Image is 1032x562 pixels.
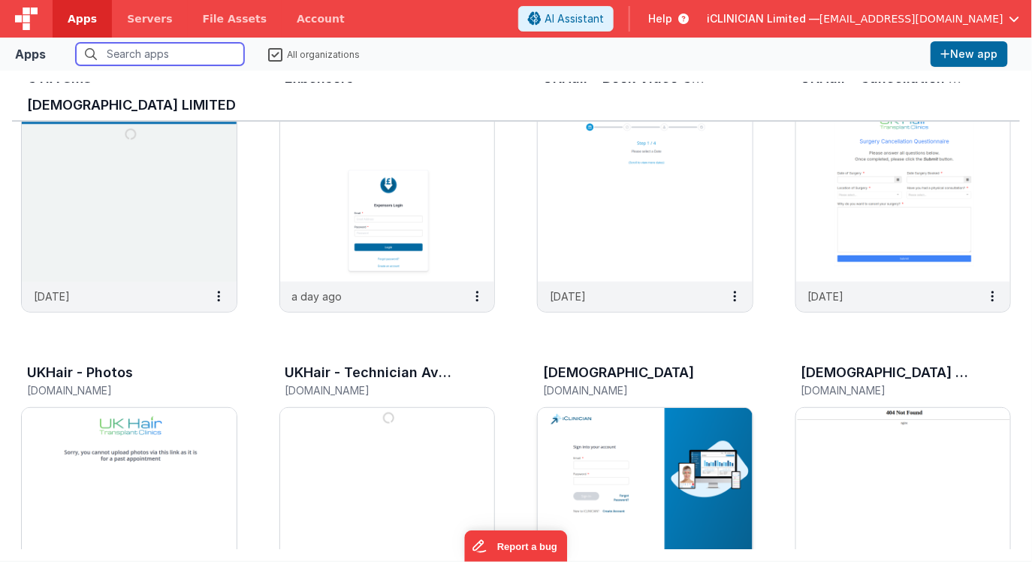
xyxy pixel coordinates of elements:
h3: [DEMOGRAPHIC_DATA] Limited [27,98,1005,113]
h5: [DOMAIN_NAME] [543,385,716,396]
span: Help [648,11,672,26]
span: File Assets [203,11,267,26]
p: [DATE] [808,289,844,304]
h3: [DEMOGRAPHIC_DATA] [543,365,694,380]
span: Apps [68,11,97,26]
button: New app [931,41,1008,67]
iframe: Marker.io feedback button [465,530,568,562]
span: [EMAIL_ADDRESS][DOMAIN_NAME] [819,11,1003,26]
button: AI Assistant [518,6,614,32]
div: Apps [15,45,46,63]
h5: [DOMAIN_NAME] [27,385,200,396]
span: Servers [127,11,172,26]
input: Search apps [76,43,244,65]
p: [DATE] [550,289,586,304]
h5: [DOMAIN_NAME] [801,385,974,396]
h5: [DOMAIN_NAME] [285,385,458,396]
label: All organizations [268,47,360,61]
span: iCLINICIAN Limited — [707,11,819,26]
button: iCLINICIAN Limited — [EMAIL_ADDRESS][DOMAIN_NAME] [707,11,1020,26]
h3: [DEMOGRAPHIC_DATA] - Online Bookings [801,365,970,380]
h3: UKHair - Photos [27,365,133,380]
p: a day ago [292,289,342,304]
span: AI Assistant [545,11,604,26]
p: [DATE] [34,289,70,304]
h3: UKHair - Technician Availability [285,365,454,380]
